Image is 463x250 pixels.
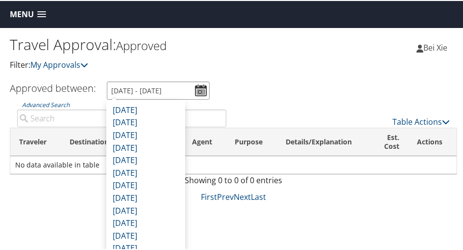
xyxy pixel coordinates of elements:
input: Advanced Search [17,109,226,126]
h1: Travel Approval: [10,33,234,54]
li: [DATE] [110,204,181,217]
td: No data available in table [10,155,457,173]
a: My Approvals [30,58,88,69]
a: Advanced Search [22,100,70,108]
a: Next [234,191,251,201]
h3: Approved between: [10,81,96,94]
a: Bei Xie [416,32,457,61]
li: [DATE] [110,191,181,204]
a: First [201,191,217,201]
span: Menu [10,9,34,18]
a: Prev [217,191,234,201]
th: Destination: activate to sort column ascending [61,127,124,155]
th: Actions [408,127,457,155]
span: Bei Xie [423,41,447,52]
th: Agent [183,127,226,155]
li: [DATE] [110,103,181,116]
th: Details/Explanation [277,127,371,155]
a: Menu [5,5,51,22]
a: Table Actions [392,115,450,126]
small: Approved [116,36,167,53]
li: [DATE] [110,178,181,191]
li: [DATE] [110,141,181,154]
th: Purpose [226,127,277,155]
input: [DATE] - [DATE] [107,81,210,99]
p: Filter: [10,58,234,71]
li: [DATE] [110,166,181,179]
th: Traveler: activate to sort column ascending [10,127,61,155]
li: [DATE] [110,216,181,229]
li: [DATE] [110,229,181,242]
th: Est. Cost: activate to sort column ascending [371,127,408,155]
a: Last [251,191,266,201]
li: [DATE] [110,153,181,166]
li: [DATE] [110,128,181,141]
div: Showing 0 to 0 of 0 entries [17,173,450,190]
li: [DATE] [110,115,181,128]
